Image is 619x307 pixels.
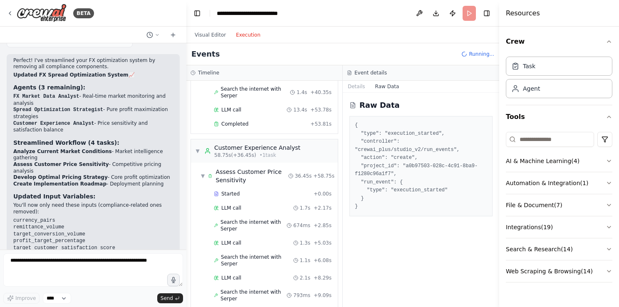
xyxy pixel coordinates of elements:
[293,106,307,113] span: 13.4s
[13,193,96,200] strong: Updated Input Variables:
[13,174,108,180] strong: Develop Optimal Pricing Strategy
[13,218,55,223] code: currency_pairs
[13,231,85,237] code: target_conversion_volume
[13,139,119,146] strong: Streamlined Workflow (4 tasks):
[3,293,40,304] button: Improve
[221,106,241,113] span: LLM call
[314,240,332,246] span: + 5.03s
[310,89,332,96] span: + 40.35s
[310,121,332,127] span: + 53.81s
[13,161,173,174] li: - Competitive pricing analysis
[13,202,173,215] p: You'll now only need these inputs (compliance-related ones removed):
[260,152,276,158] span: • 1 task
[13,72,173,79] h2: 📈
[300,240,310,246] span: 1.3s
[143,30,163,40] button: Switch to previous chat
[216,168,288,184] div: Assess Customer Price Sensitivity
[161,295,173,302] span: Send
[300,257,310,264] span: 1.1s
[13,120,173,134] li: - Price sensitivity and satisfaction balance
[73,8,94,18] div: BETA
[13,72,129,78] strong: Updated FX Spread Optimization System
[13,94,79,99] code: FX Market Data Analyst
[17,4,67,22] img: Logo
[167,274,180,286] button: Click to speak your automation idea
[191,7,203,19] button: Hide left sidebar
[506,8,540,18] h4: Resources
[13,174,173,181] li: - Core profit optimization
[300,275,310,281] span: 2.1s
[13,121,94,126] code: Customer Experience Analyst
[293,292,310,299] span: 793ms
[314,275,332,281] span: + 8.29s
[300,205,310,211] span: 1.7s
[506,150,612,172] button: AI & Machine Learning(4)
[157,293,183,303] button: Send
[13,84,85,91] strong: Agents (3 remaining):
[195,148,200,154] span: ▼
[221,121,248,127] span: Completed
[314,222,332,229] span: + 2.85s
[354,69,387,76] h3: Event details
[506,30,612,53] button: Crew
[469,51,494,57] span: Running...
[13,57,173,70] p: Perfect! I've streamlined your FX optimization system by removing all compliance components.
[221,254,293,267] span: Search the internet with Serper
[214,144,300,152] div: Customer Experience Analyst
[166,30,180,40] button: Start a new chat
[297,89,307,96] span: 1.4s
[506,105,612,129] button: Tools
[13,224,64,230] code: remittance_volume
[231,30,265,40] button: Execution
[191,48,220,60] h2: Events
[506,260,612,282] button: Web Scraping & Browsing(14)
[190,30,231,40] button: Visual Editor
[343,81,370,92] button: Details
[214,152,256,158] span: 58.75s (+36.45s)
[13,181,173,188] li: - Deployment planning
[221,275,241,281] span: LLM call
[13,245,115,251] code: target_customer_satisfaction_score
[221,191,240,197] span: Started
[310,106,332,113] span: + 53.78s
[355,121,487,211] pre: { "type": "execution_started", "controller": "crewai_plus/studio_v2/run_events", "action": "creat...
[198,69,219,76] h3: Timeline
[506,194,612,216] button: File & Document(7)
[506,172,612,194] button: Automation & Integration(1)
[13,93,173,106] li: - Real-time market monitoring and analysis
[15,295,36,302] span: Improve
[314,292,332,299] span: + 9.09s
[293,222,310,229] span: 674ms
[13,149,112,154] strong: Analyze Current Market Conditions
[314,257,332,264] span: + 6.08s
[221,205,241,211] span: LLM call
[13,107,103,113] code: Spread Optimization Strategist
[506,129,612,289] div: Tools
[13,181,106,187] strong: Create Implementation Roadmap
[13,149,173,161] li: - Market intelligence gathering
[359,99,400,111] h2: Raw Data
[217,9,300,17] nav: breadcrumb
[506,53,612,105] div: Crew
[481,7,493,19] button: Hide right sidebar
[201,173,205,179] span: ▼
[313,173,334,179] span: + 58.75s
[523,62,535,70] div: Task
[221,86,290,99] span: Search the internet with Serper
[370,81,404,92] button: Raw Data
[314,191,332,197] span: + 0.00s
[220,219,287,232] span: Search the internet with Serper
[506,216,612,238] button: Integrations(19)
[295,173,312,179] span: 36.45s
[13,106,173,120] li: - Pure profit maximization strategies
[13,238,85,244] code: profit_target_percentage
[523,84,540,93] div: Agent
[506,238,612,260] button: Search & Research(14)
[314,205,332,211] span: + 2.17s
[13,161,109,167] strong: Assess Customer Price Sensitivity
[220,289,287,302] span: Search the internet with Serper
[221,240,241,246] span: LLM call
